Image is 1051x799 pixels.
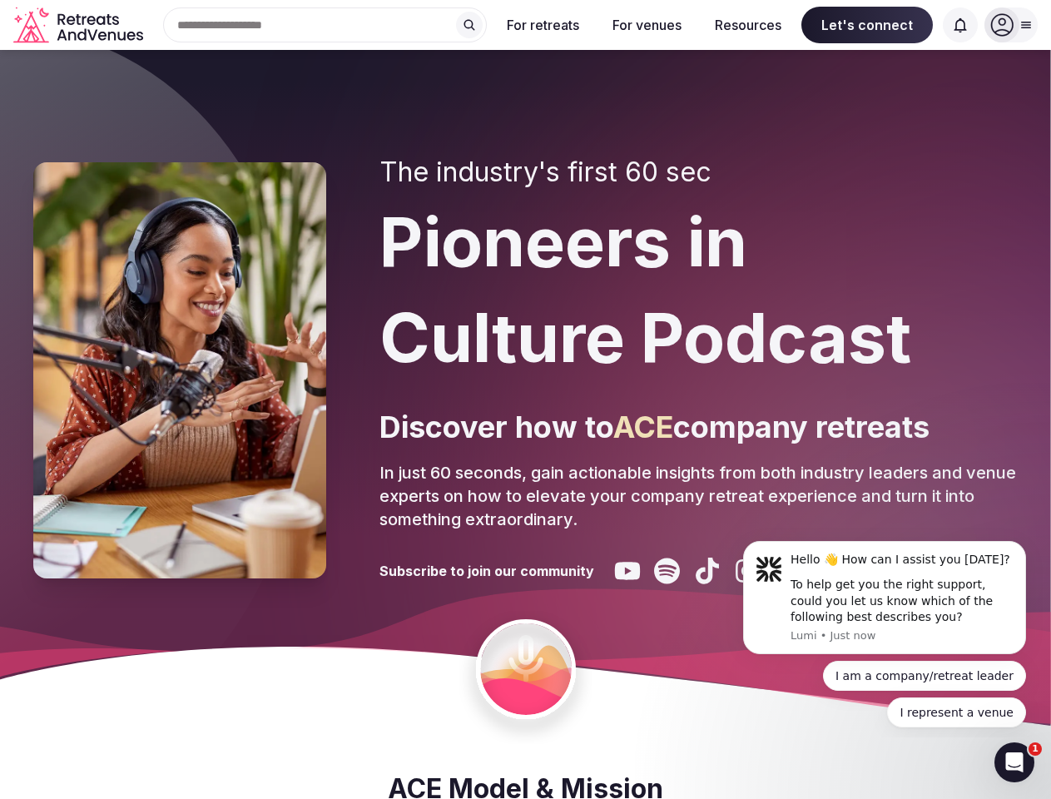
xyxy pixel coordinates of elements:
h1: Pioneers in Culture Podcast [379,195,1018,386]
a: Visit the homepage [13,7,146,44]
span: 1 [1029,742,1042,756]
svg: Retreats and Venues company logo [13,7,146,44]
p: Discover how to company retreats [379,406,1018,448]
button: For venues [599,7,695,43]
p: In just 60 seconds, gain actionable insights from both industry leaders and venue experts on how ... [379,461,1018,531]
span: Let's connect [801,7,933,43]
button: For retreats [493,7,592,43]
button: Resources [701,7,795,43]
h3: Subscribe to join our community [379,562,594,580]
span: ACE [613,409,673,445]
iframe: Intercom notifications message [718,526,1051,737]
img: Pioneers in Culture Podcast [33,162,326,578]
iframe: Intercom live chat [994,742,1034,782]
h2: The industry's first 60 sec [379,156,1018,188]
